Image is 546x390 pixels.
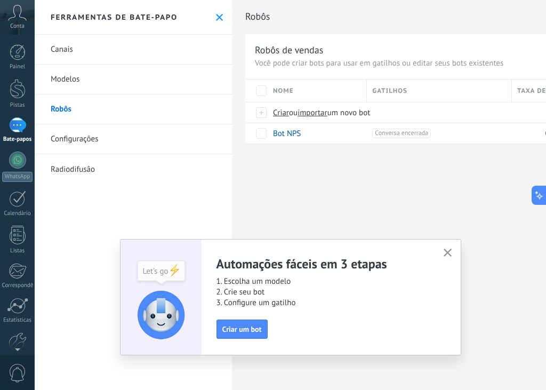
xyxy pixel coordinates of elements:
[216,287,265,297] font: 2. Crie seu bot
[245,10,270,22] font: Robôs
[255,58,503,68] font: Você pode criar bots para usar em gatilhos ou editar seus bots existentes
[10,101,25,109] font: Pistas
[2,282,44,289] font: Correspondência
[51,12,178,22] font: Ferramentas de bate-papo
[273,87,294,95] font: Nome
[222,324,262,334] font: Criar um bot
[35,124,232,154] a: Configurações
[327,108,371,118] font: um novo bot
[5,173,30,180] font: WhatsApp
[273,129,301,139] a: Bot NPS
[35,35,232,65] a: Canais
[51,74,79,84] font: Modelos
[216,276,291,286] font: 1. Escolha um modelo
[4,210,30,217] font: Calendário
[255,44,323,56] font: Robôs de vendas
[51,104,71,114] font: Robôs
[289,108,298,118] font: ou
[51,134,98,144] font: Configurações
[3,316,31,324] font: Estatísticas
[10,247,25,254] font: Listas
[35,65,232,94] a: Modelos
[51,164,95,174] font: Radiodifusão
[10,22,25,30] font: Conta
[216,298,296,308] font: 3. Configure um gatilho
[51,44,73,54] font: Canais
[216,320,268,339] button: Criar um bot
[298,108,327,118] font: importar
[35,154,232,184] a: Radiodifusão
[3,136,31,143] font: Bate-papos
[372,87,407,95] font: Gatilhos
[216,256,387,272] font: Automações fáceis em 3 etapas
[35,94,232,124] a: Robôs
[273,108,289,118] font: Criar
[10,63,25,70] font: Painel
